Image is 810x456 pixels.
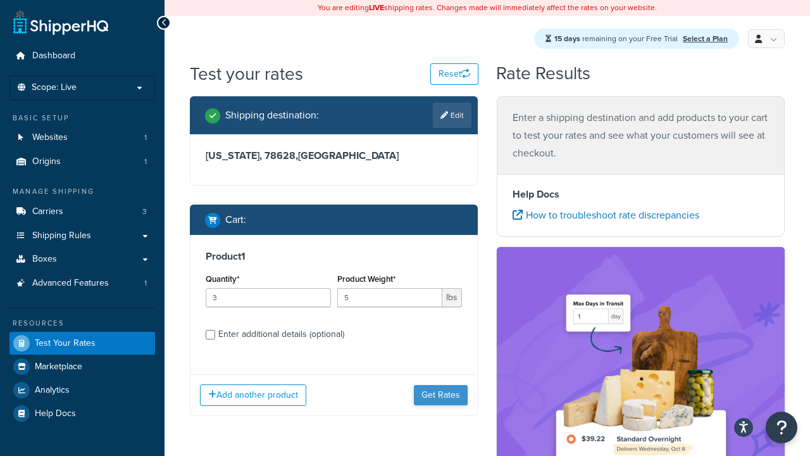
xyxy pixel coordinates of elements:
h2: Rate Results [496,64,590,84]
h3: [US_STATE], 78628 , [GEOGRAPHIC_DATA] [206,149,462,162]
div: Enter additional details (optional) [218,326,344,343]
a: Marketplace [9,355,155,378]
span: Advanced Features [32,278,109,289]
div: Manage Shipping [9,186,155,197]
h2: Shipping destination : [225,110,319,121]
span: Websites [32,132,68,143]
h3: Product 1 [206,250,462,263]
button: Add another product [200,384,306,406]
h4: Help Docs [513,187,769,202]
input: 0.00 [337,288,443,307]
a: Select a Plan [683,33,728,44]
a: Origins1 [9,150,155,174]
li: Origins [9,150,155,174]
div: Resources [9,318,155,329]
b: LIVE [369,2,384,13]
span: Test Your Rates [35,338,96,349]
a: Test Your Rates [9,332,155,355]
span: 1 [144,132,147,143]
button: Reset [430,63,478,85]
button: Open Resource Center [766,412,797,443]
strong: 15 days [554,33,580,44]
h2: Cart : [225,214,246,225]
span: Carriers [32,206,63,217]
span: Marketplace [35,362,82,372]
span: 1 [144,156,147,167]
span: Boxes [32,254,57,265]
a: Boxes [9,248,155,271]
a: Help Docs [9,402,155,425]
span: Analytics [35,385,70,396]
h1: Test your rates [190,61,303,86]
a: Shipping Rules [9,224,155,248]
span: remaining on your Free Trial [554,33,680,44]
p: Enter a shipping destination and add products to your cart to test your rates and see what your c... [513,109,769,162]
span: 1 [144,278,147,289]
a: How to troubleshoot rate discrepancies [513,208,699,222]
span: Help Docs [35,408,76,419]
span: lbs [442,288,462,307]
span: Scope: Live [32,82,77,93]
label: Quantity* [206,274,239,284]
input: Enter additional details (optional) [206,330,215,339]
input: 0.0 [206,288,331,307]
div: Basic Setup [9,113,155,123]
a: Dashboard [9,44,155,68]
span: Dashboard [32,51,75,61]
li: Carriers [9,200,155,224]
a: Websites1 [9,126,155,149]
a: Advanced Features1 [9,272,155,295]
li: Websites [9,126,155,149]
button: Get Rates [414,385,468,405]
label: Product Weight* [337,274,396,284]
li: Advanced Features [9,272,155,295]
span: 3 [142,206,147,217]
a: Edit [433,103,471,128]
a: Carriers3 [9,200,155,224]
a: Analytics [9,379,155,402]
span: Shipping Rules [32,231,91,241]
span: Origins [32,156,61,167]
